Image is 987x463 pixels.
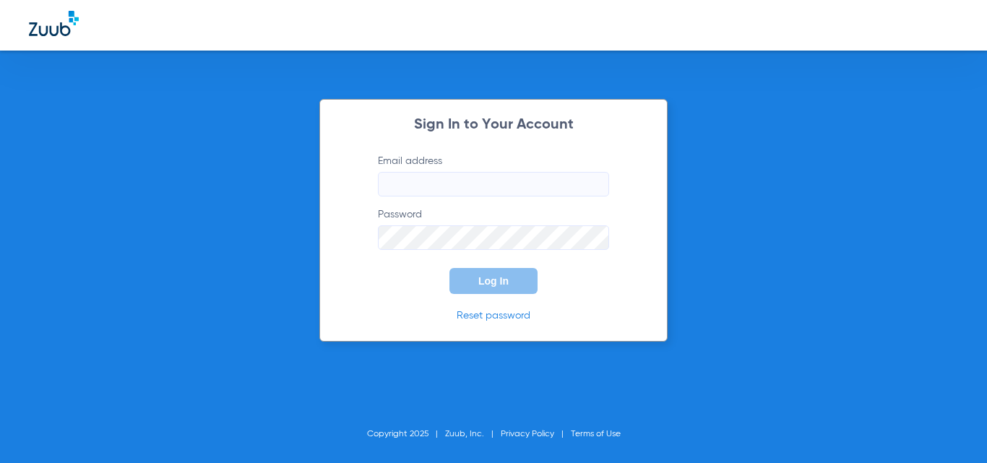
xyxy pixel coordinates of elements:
li: Zuub, Inc. [445,427,501,441]
a: Terms of Use [571,430,621,438]
li: Copyright 2025 [367,427,445,441]
h2: Sign In to Your Account [356,118,631,132]
input: Password [378,225,609,250]
a: Reset password [457,311,530,321]
label: Email address [378,154,609,196]
a: Privacy Policy [501,430,554,438]
button: Log In [449,268,538,294]
img: Zuub Logo [29,11,79,36]
span: Log In [478,275,509,287]
label: Password [378,207,609,250]
input: Email address [378,172,609,196]
iframe: Chat Widget [915,394,987,463]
